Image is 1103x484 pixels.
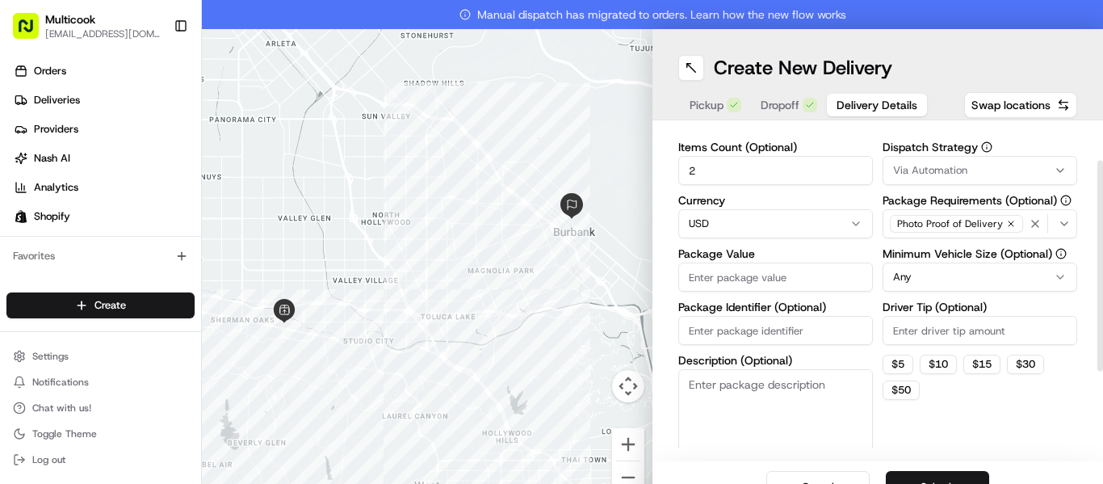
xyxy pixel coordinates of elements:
button: [EMAIL_ADDRESS][DOMAIN_NAME] [45,27,161,40]
a: Providers [6,116,201,142]
span: Nash AI [34,151,70,166]
button: Log out [6,448,195,471]
label: Items Count (Optional) [678,141,873,153]
label: Dispatch Strategy [883,141,1077,153]
span: Toggle Theme [32,427,97,440]
span: Via Automation [893,163,967,178]
span: Analytics [34,180,78,195]
span: Wisdom [PERSON_NAME] [50,294,172,307]
span: Chat with us! [32,402,91,415]
span: Providers [34,122,78,137]
label: Currency [678,195,873,206]
span: Manual dispatch has migrated to orders. Learn how the new flow works [459,6,846,23]
input: Enter driver tip amount [883,316,1077,345]
span: Dropoff [761,97,799,113]
label: Package Requirements (Optional) [883,195,1077,206]
div: Past conversations [16,210,103,223]
button: Chat with us! [6,397,195,419]
button: $30 [1007,355,1044,374]
span: • [175,250,181,263]
a: 💻API Documentation [130,355,266,384]
label: Minimum Vehicle Size (Optional) [883,248,1077,259]
img: Wisdom Oko [16,235,42,267]
span: Notifications [32,376,89,389]
button: Multicook [45,11,95,27]
span: Create [94,298,126,313]
img: 8571987876998_91fb9ceb93ad5c398215_72.jpg [34,154,63,183]
button: Create [6,293,195,318]
input: Enter number of items [678,156,873,185]
a: Powered byPylon [114,364,195,377]
button: Via Automation [883,156,1077,185]
span: Settings [32,350,69,363]
a: Deliveries [6,87,201,113]
span: • [175,294,181,307]
div: Start new chat [73,154,265,170]
img: 1736555255976-a54dd68f-1ca7-489b-9aae-adbdc363a1c4 [32,251,45,264]
a: Shopify [6,204,201,229]
span: Shopify [34,209,70,224]
button: Toggle Theme [6,423,195,445]
img: 1736555255976-a54dd68f-1ca7-489b-9aae-adbdc363a1c4 [16,154,45,183]
button: Multicook[EMAIL_ADDRESS][DOMAIN_NAME] [6,6,167,45]
button: $10 [920,355,957,374]
button: Notifications [6,371,195,394]
label: Package Value [678,248,873,259]
div: We're available if you need us! [73,170,222,183]
a: 📗Knowledge Base [10,355,130,384]
span: Pylon [161,364,195,377]
span: Photo Proof of Delivery [897,217,1003,230]
button: Minimum Vehicle Size (Optional) [1055,248,1067,259]
a: Analytics [6,175,201,200]
input: Enter package identifier [678,316,873,345]
span: [DATE] [184,250,217,263]
input: Enter package value [678,263,873,292]
img: Shopify logo [15,210,27,223]
p: Welcome 👋 [16,65,294,90]
a: Nash AI [6,145,201,171]
span: Orders [34,64,66,78]
button: Zoom in [612,428,644,461]
label: Description (Optional) [678,355,873,366]
span: Wisdom [PERSON_NAME] [50,250,172,263]
img: Nash [16,16,48,48]
button: Dispatch Strategy [981,141,992,153]
button: Settings [6,345,195,368]
label: Package Identifier (Optional) [678,301,873,313]
button: $50 [883,381,920,400]
label: Driver Tip (Optional) [883,301,1077,313]
h1: Create New Delivery [714,55,892,81]
span: Delivery Details [837,97,917,113]
div: Favorites [6,243,195,269]
span: Pickup [690,97,723,113]
button: See all [250,207,294,226]
button: Map camera controls [612,370,644,402]
img: Wisdom Oko [16,279,42,310]
a: Orders [6,58,201,84]
span: [DATE] [184,294,217,307]
span: Swap locations [971,97,1051,113]
img: 1736555255976-a54dd68f-1ca7-489b-9aae-adbdc363a1c4 [32,295,45,308]
button: $15 [963,355,1000,374]
span: Log out [32,453,65,466]
button: Start new chat [275,159,294,179]
button: Photo Proof of Delivery [883,209,1077,238]
button: Package Requirements (Optional) [1060,195,1072,206]
button: $5 [883,355,913,374]
span: Deliveries [34,93,80,107]
input: Clear [42,104,266,121]
button: Swap locations [964,92,1077,118]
